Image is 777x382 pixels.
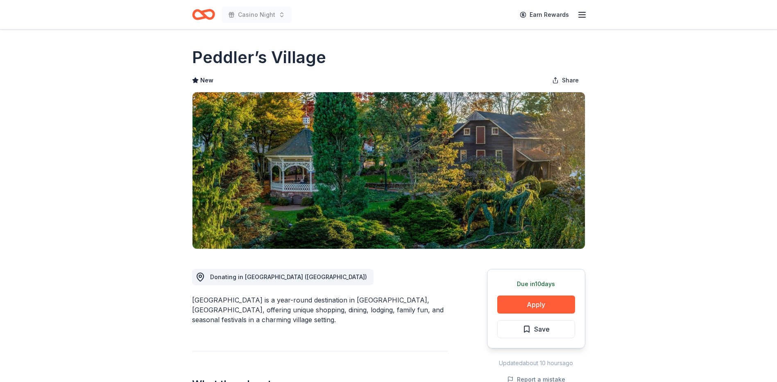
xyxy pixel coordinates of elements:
[192,46,326,69] h1: Peddler’s Village
[222,7,292,23] button: Casino Night
[497,279,575,289] div: Due in 10 days
[193,92,585,249] img: Image for Peddler’s Village
[562,75,579,85] span: Share
[192,295,448,325] div: [GEOGRAPHIC_DATA] is a year-round destination in [GEOGRAPHIC_DATA], [GEOGRAPHIC_DATA], offering u...
[200,75,213,85] span: New
[238,10,275,20] span: Casino Night
[515,7,574,22] a: Earn Rewards
[487,358,585,368] div: Updated about 10 hours ago
[497,296,575,314] button: Apply
[546,72,585,89] button: Share
[534,324,550,334] span: Save
[497,320,575,338] button: Save
[210,273,367,280] span: Donating in [GEOGRAPHIC_DATA] ([GEOGRAPHIC_DATA])
[192,5,215,24] a: Home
